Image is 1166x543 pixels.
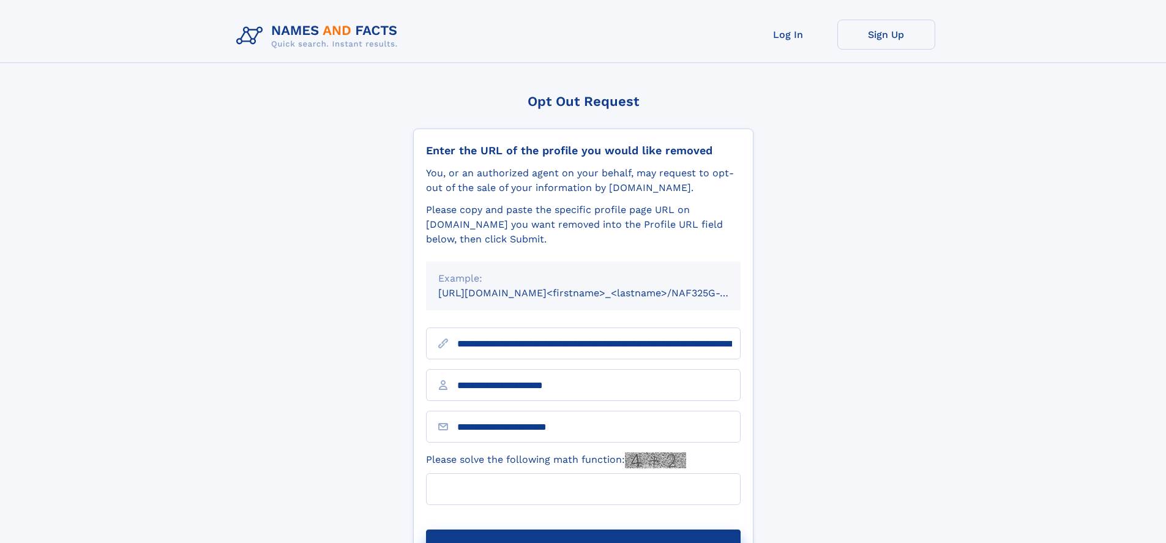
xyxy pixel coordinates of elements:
div: You, or an authorized agent on your behalf, may request to opt-out of the sale of your informatio... [426,166,741,195]
a: Sign Up [837,20,935,50]
a: Log In [739,20,837,50]
div: Enter the URL of the profile you would like removed [426,144,741,157]
div: Example: [438,271,728,286]
img: Logo Names and Facts [231,20,408,53]
div: Please copy and paste the specific profile page URL on [DOMAIN_NAME] you want removed into the Pr... [426,203,741,247]
div: Opt Out Request [413,94,753,109]
label: Please solve the following math function: [426,452,686,468]
small: [URL][DOMAIN_NAME]<firstname>_<lastname>/NAF325G-xxxxxxxx [438,287,764,299]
